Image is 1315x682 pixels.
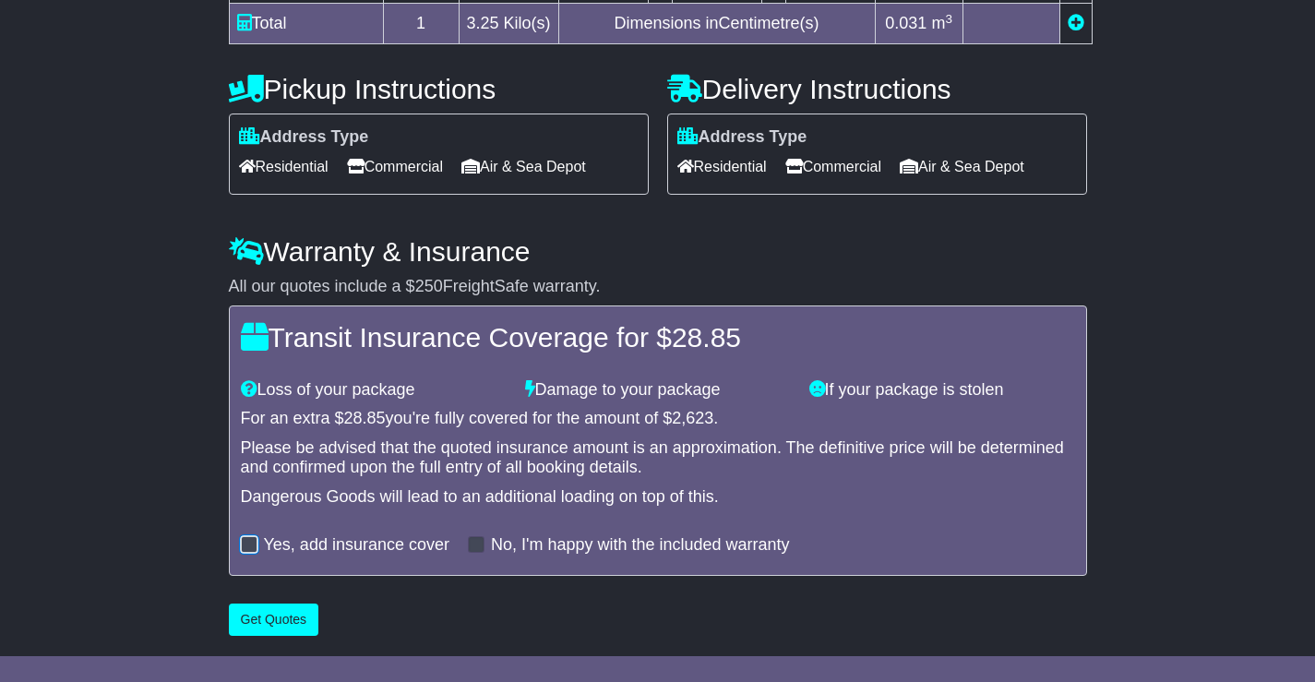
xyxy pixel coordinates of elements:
label: Yes, add insurance cover [264,535,449,556]
h4: Transit Insurance Coverage for $ [241,322,1075,353]
label: No, I'm happy with the included warranty [491,535,790,556]
span: Air & Sea Depot [900,152,1024,181]
div: For an extra $ you're fully covered for the amount of $ . [241,409,1075,429]
a: Add new item [1068,14,1084,32]
label: Address Type [239,127,369,148]
h4: Delivery Instructions [667,74,1087,104]
div: Dangerous Goods will lead to an additional loading on top of this. [241,487,1075,508]
span: m [931,14,952,32]
div: Damage to your package [516,380,800,401]
span: Residential [239,152,329,181]
span: 28.85 [344,409,386,427]
span: 0.031 [885,14,926,32]
h4: Pickup Instructions [229,74,649,104]
div: Loss of your package [232,380,516,401]
sup: 3 [945,12,952,26]
td: Dimensions in Centimetre(s) [558,4,875,44]
span: Residential [677,152,767,181]
td: Kilo(s) [459,4,558,44]
span: 3.25 [467,14,499,32]
td: Total [229,4,383,44]
span: Commercial [347,152,443,181]
span: 28.85 [672,322,741,353]
span: 2,623 [672,409,713,427]
h4: Warranty & Insurance [229,236,1087,267]
button: Get Quotes [229,604,319,636]
span: Air & Sea Depot [461,152,586,181]
span: 250 [415,277,443,295]
div: If your package is stolen [800,380,1084,401]
td: 1 [383,4,459,44]
div: All our quotes include a $ FreightSafe warranty. [229,277,1087,297]
label: Address Type [677,127,807,148]
div: Please be advised that the quoted insurance amount is an approximation. The definitive price will... [241,438,1075,478]
span: Commercial [785,152,881,181]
